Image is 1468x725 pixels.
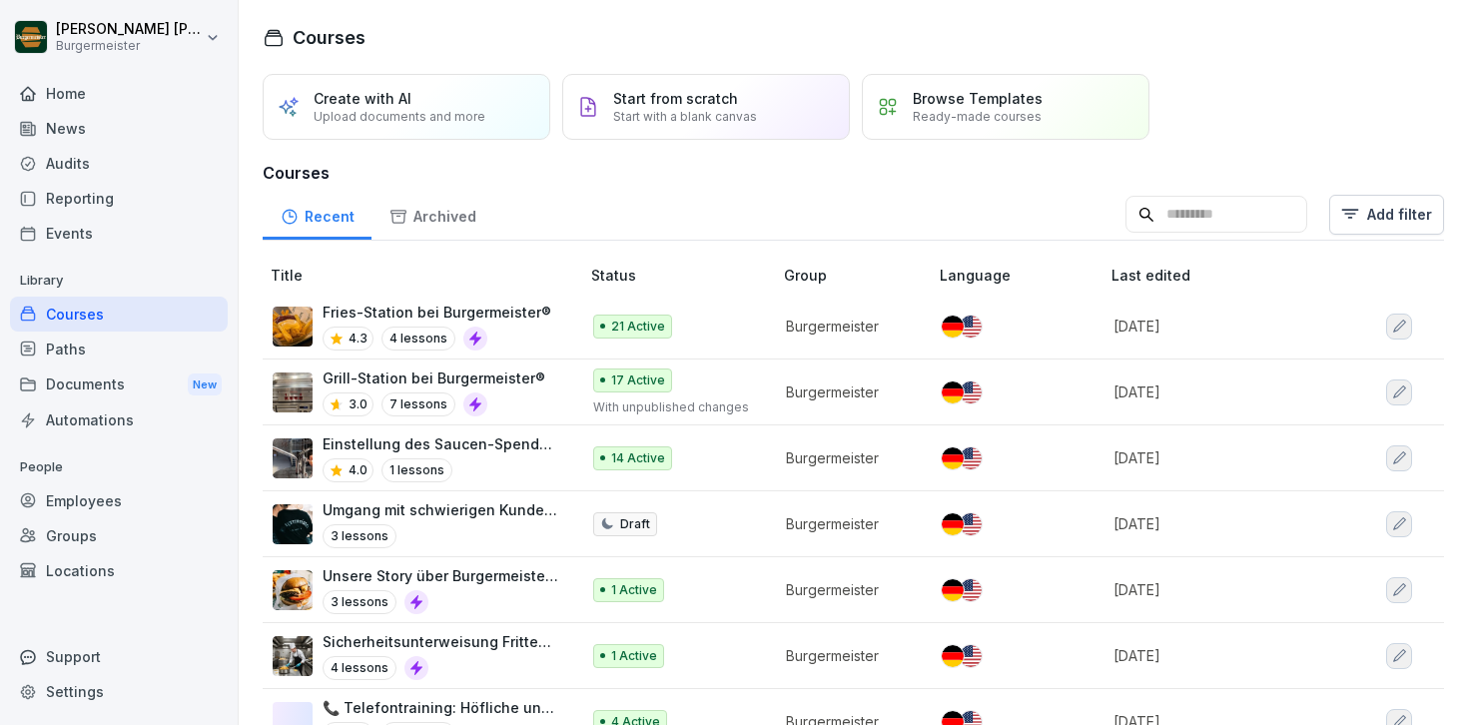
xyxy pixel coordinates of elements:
p: Library [10,265,228,297]
p: 21 Active [611,318,665,336]
p: Einstellung des Saucen-Spenders bei Burgermeister® [323,433,559,454]
p: Unsere Story über Burgermeister® [323,565,559,586]
p: 1 Active [611,647,657,665]
img: cyw7euxthr01jl901fqmxt0x.png [273,504,313,544]
p: 📞 Telefontraining: Höfliche und lösungsorientierte Kommunikation [323,697,559,718]
p: Burgermeister [786,513,908,534]
p: Draft [620,515,650,533]
a: DocumentsNew [10,366,228,403]
p: 3 lessons [323,590,396,614]
p: Title [271,265,583,286]
p: Status [591,265,776,286]
a: Groups [10,518,228,553]
img: ef4vp5hzwwekud6oh6ceosv8.png [273,372,313,412]
p: Start with a blank canvas [613,109,757,124]
img: us.svg [960,381,982,403]
p: 7 lessons [381,392,455,416]
img: f8nsb2zppzm2l97o7hbbwwyn.png [273,636,313,676]
p: Upload documents and more [314,109,485,124]
img: x32dz0k9zd8ripspd966jmg8.png [273,438,313,478]
p: 1 Active [611,581,657,599]
img: de.svg [942,645,964,667]
p: With unpublished changes [593,398,752,416]
p: Grill-Station bei Burgermeister® [323,367,545,388]
div: Support [10,639,228,674]
a: Paths [10,332,228,366]
p: [DATE] [1113,645,1334,666]
a: Recent [263,189,371,240]
img: us.svg [960,316,982,338]
p: 14 Active [611,449,665,467]
img: de.svg [942,381,964,403]
img: us.svg [960,513,982,535]
div: Documents [10,366,228,403]
a: Employees [10,483,228,518]
a: Courses [10,297,228,332]
h3: Courses [263,161,1444,185]
a: Automations [10,402,228,437]
div: Reporting [10,181,228,216]
img: us.svg [960,447,982,469]
p: Burgermeister [786,579,908,600]
p: People [10,451,228,483]
p: 3 lessons [323,524,396,548]
p: 4 lessons [323,656,396,680]
img: yk83gqu5jn5gw35qhtj3mpve.png [273,570,313,610]
a: News [10,111,228,146]
p: 17 Active [611,371,665,389]
img: iocl1dpi51biw7n1b1js4k54.png [273,307,313,347]
a: Settings [10,674,228,709]
p: Umgang mit schwierigen Kunden bei Burgermeister® [323,499,559,520]
p: Fries-Station bei Burgermeister® [323,302,551,323]
a: Archived [371,189,493,240]
p: 1 lessons [381,458,452,482]
p: Create with AI [314,90,411,107]
p: [DATE] [1113,381,1334,402]
p: 4 lessons [381,327,455,351]
p: 4.0 [349,461,367,479]
p: Burgermeister [786,316,908,337]
p: 4.3 [349,330,367,348]
img: de.svg [942,579,964,601]
a: Events [10,216,228,251]
p: Language [940,265,1103,286]
p: Ready-made courses [913,109,1042,124]
a: Locations [10,553,228,588]
p: [PERSON_NAME] [PERSON_NAME] [56,21,202,38]
p: [DATE] [1113,316,1334,337]
p: Group [784,265,932,286]
p: [DATE] [1113,579,1334,600]
a: Audits [10,146,228,181]
img: de.svg [942,447,964,469]
img: de.svg [942,513,964,535]
p: [DATE] [1113,447,1334,468]
a: Home [10,76,228,111]
p: Start from scratch [613,90,738,107]
p: Browse Templates [913,90,1043,107]
div: New [188,373,222,396]
p: [DATE] [1113,513,1334,534]
h1: Courses [293,24,366,51]
img: de.svg [942,316,964,338]
img: us.svg [960,645,982,667]
p: Sicherheitsunterweisung Fritteuse bei Burgermeister® [323,631,559,652]
p: Last edited [1111,265,1358,286]
p: 3.0 [349,395,367,413]
button: Add filter [1329,195,1444,235]
p: Burgermeister [786,381,908,402]
p: Burgermeister [786,447,908,468]
p: Burgermeister [56,39,202,53]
